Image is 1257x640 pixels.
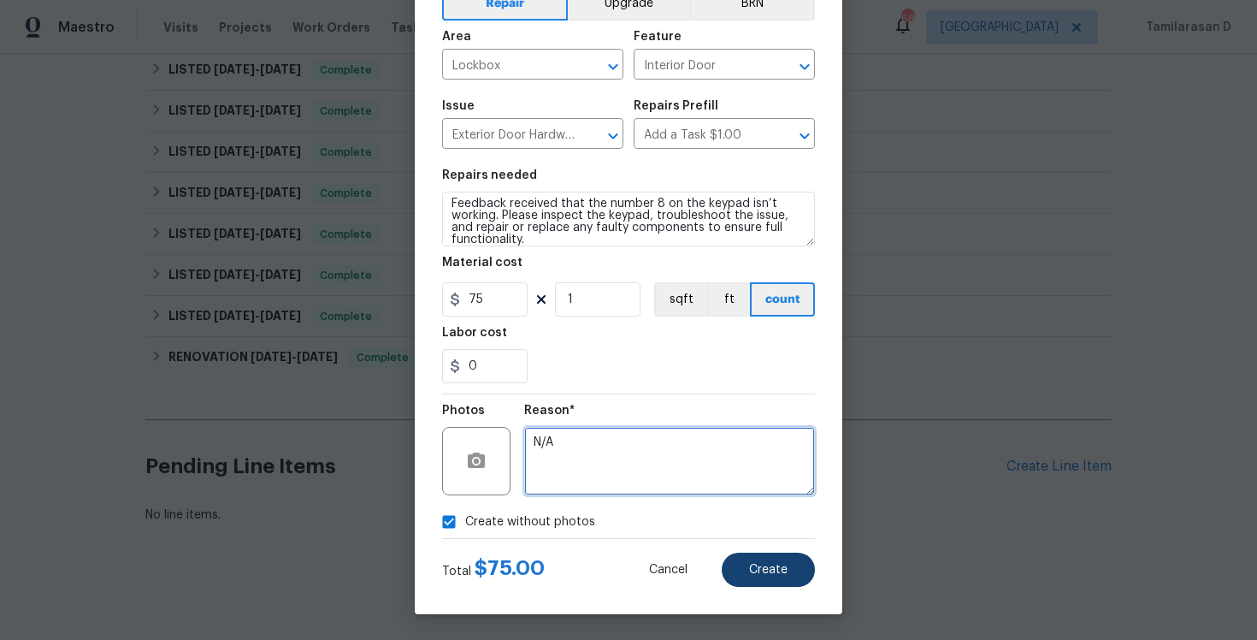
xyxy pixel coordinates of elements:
[601,55,625,79] button: Open
[475,558,545,578] span: $ 75.00
[442,192,815,246] textarea: Feedback received that the number 8 on the keypad isn’t working. Please inspect the keypad, troub...
[442,169,537,181] h5: Repairs needed
[654,282,707,317] button: sqft
[442,100,475,112] h5: Issue
[442,327,507,339] h5: Labor cost
[465,513,595,531] span: Create without photos
[634,100,718,112] h5: Repairs Prefill
[793,124,817,148] button: Open
[793,55,817,79] button: Open
[622,553,715,587] button: Cancel
[707,282,750,317] button: ft
[750,282,815,317] button: count
[601,124,625,148] button: Open
[524,427,815,495] textarea: N/A
[442,257,522,269] h5: Material cost
[749,564,788,577] span: Create
[442,560,545,580] div: Total
[722,553,815,587] button: Create
[442,31,471,43] h5: Area
[649,564,688,577] span: Cancel
[634,31,682,43] h5: Feature
[524,405,575,417] h5: Reason*
[442,405,485,417] h5: Photos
